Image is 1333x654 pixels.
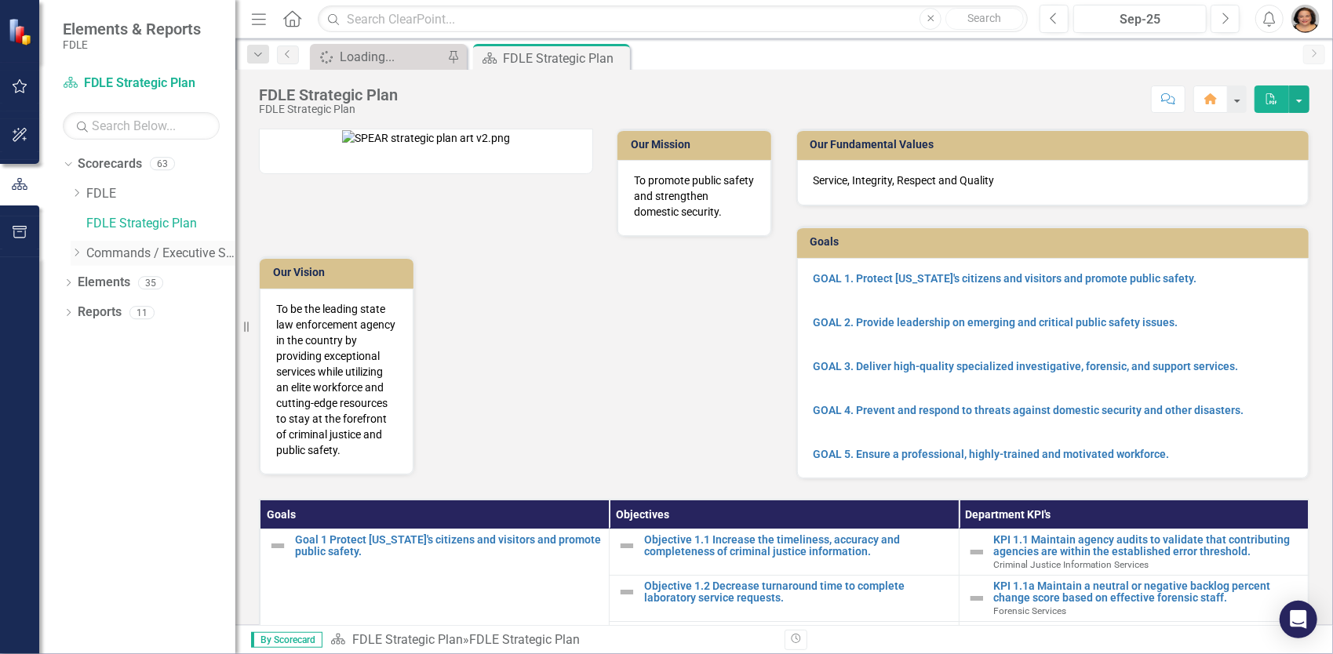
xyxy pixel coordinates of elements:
[810,236,1302,248] h3: Goals
[276,301,397,458] p: To be the leading state law enforcement agency in the country by providing exceptional services w...
[273,267,406,278] h3: Our Vision
[1079,10,1201,29] div: Sep-25
[314,47,443,67] a: Loading...
[814,316,1178,329] a: GOAL 2. Provide leadership on emerging and critical public safety issues.
[814,272,1197,285] a: GOAL 1. Protect [US_STATE]'s citizens and visitors and promote public safety.
[63,112,220,140] input: Search Below...
[295,534,601,558] a: Goal 1 Protect [US_STATE]'s citizens and visitors and promote public safety.
[814,448,1170,460] a: GOAL 5. Ensure a professional, highly-trained and motivated workforce.
[63,20,201,38] span: Elements & Reports
[1280,601,1317,638] div: Open Intercom Messenger
[259,86,398,104] div: FDLE Strategic Plan
[138,276,163,289] div: 35
[129,306,155,319] div: 11
[994,559,1149,570] span: Criminal Justice Information Services
[268,536,287,555] img: Not Defined
[814,404,1244,416] a: GOAL 4. Prevent and respond to threats against domestic security and other disasters.
[503,49,626,68] div: FDLE Strategic Plan
[814,360,1239,372] a: GOAL 3. Deliver high-quality specialized investigative, forensic, and support services.
[1291,5,1320,33] img: Nancy Verhine
[634,173,755,220] p: To promote public safety and strengthen domestic security.
[86,215,235,233] a: FDLE Strategic Plan
[259,104,398,115] div: FDLE Strategic Plan
[8,18,35,45] img: ClearPoint Strategy
[86,245,235,263] a: Commands / Executive Support Branch
[1073,5,1207,33] button: Sep-25
[967,543,986,561] img: Not Defined
[86,185,235,203] a: FDLE
[945,8,1024,30] button: Search
[78,303,122,322] a: Reports
[631,139,763,151] h3: Our Mission
[63,38,201,51] small: FDLE
[994,580,1300,605] a: KPI 1.1a Maintain a neutral or negative backlog percent change score based on effective forensic ...
[150,158,175,171] div: 63
[318,5,1028,33] input: Search ClearPoint...
[994,534,1300,558] a: KPI 1.1 Maintain agency audits to validate that contributing agencies are within the established ...
[814,173,1293,188] p: Service, Integrity, Respect and Quality
[251,632,322,648] span: By Scorecard
[968,12,1002,24] span: Search
[352,632,463,647] a: FDLE Strategic Plan
[340,47,443,67] div: Loading...
[617,583,636,601] img: Not Defined
[78,155,142,173] a: Scorecards
[994,605,1067,616] span: Forensic Services
[644,580,950,605] a: Objective 1.2 Decrease turnaround time to complete laboratory service requests.
[967,589,986,608] img: Not Defined
[810,139,1302,151] h3: Our Fundamental Values
[342,130,510,146] img: SPEAR strategic plan art v2.png
[63,74,220,93] a: FDLE Strategic Plan
[330,631,773,649] div: »
[78,274,130,292] a: Elements
[644,534,950,558] a: Objective 1.1 Increase the timeliness, accuracy and completeness of criminal justice information.
[469,632,580,647] div: FDLE Strategic Plan
[617,536,636,555] img: Not Defined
